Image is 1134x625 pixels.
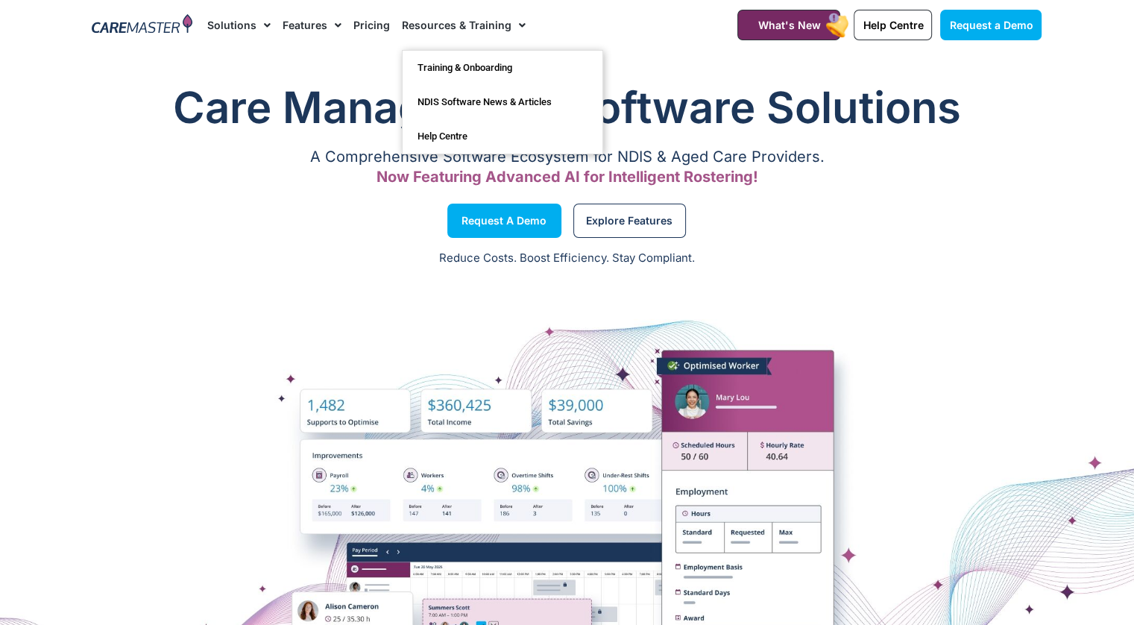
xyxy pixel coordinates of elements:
[863,19,923,31] span: Help Centre
[462,217,546,224] span: Request a Demo
[940,10,1042,40] a: Request a Demo
[402,50,603,154] ul: Resources & Training
[92,152,1042,162] p: A Comprehensive Software Ecosystem for NDIS & Aged Care Providers.
[403,51,602,85] a: Training & Onboarding
[586,217,672,224] span: Explore Features
[949,19,1033,31] span: Request a Demo
[573,204,686,238] a: Explore Features
[854,10,932,40] a: Help Centre
[9,250,1125,267] p: Reduce Costs. Boost Efficiency. Stay Compliant.
[92,78,1042,137] h1: Care Management Software Solutions
[757,19,820,31] span: What's New
[737,10,840,40] a: What's New
[92,14,192,37] img: CareMaster Logo
[377,168,758,186] span: Now Featuring Advanced AI for Intelligent Rostering!
[403,85,602,119] a: NDIS Software News & Articles
[403,119,602,154] a: Help Centre
[447,204,561,238] a: Request a Demo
